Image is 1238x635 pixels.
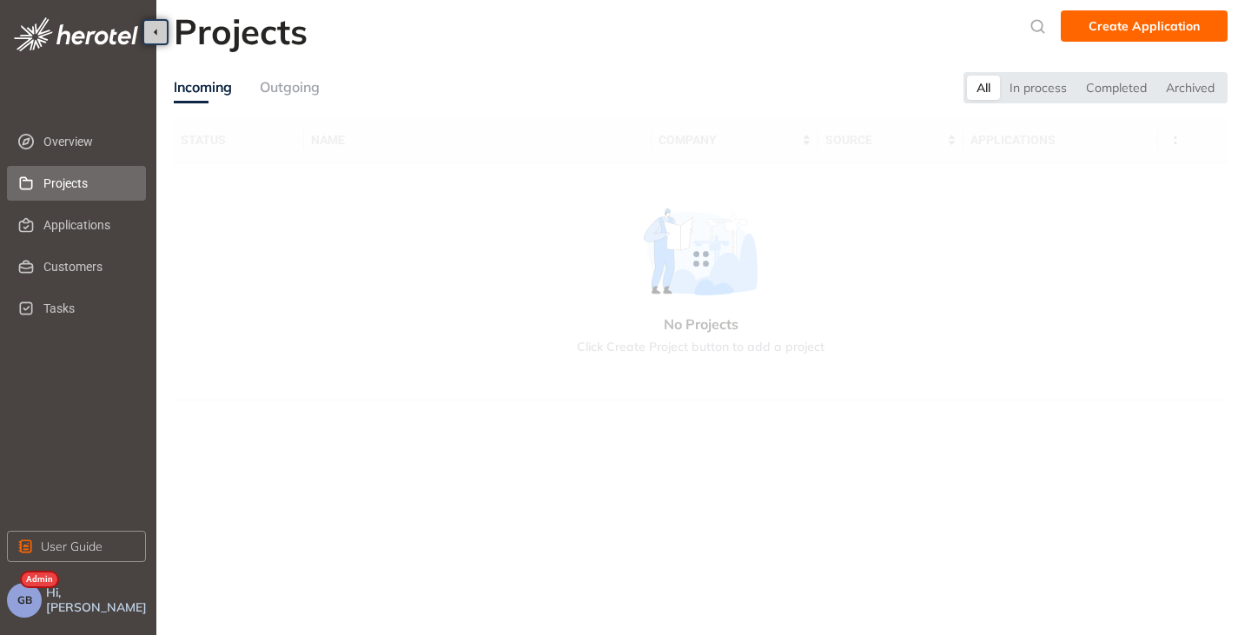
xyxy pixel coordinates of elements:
[1000,76,1076,100] div: In process
[7,583,42,618] button: GB
[43,166,132,201] span: Projects
[174,76,232,98] div: Incoming
[1089,17,1200,36] span: Create Application
[260,76,320,98] div: Outgoing
[43,291,132,326] span: Tasks
[41,537,103,556] span: User Guide
[14,17,138,51] img: logo
[17,594,32,606] span: GB
[967,76,1000,100] div: All
[43,124,132,159] span: Overview
[1156,76,1224,100] div: Archived
[46,585,149,615] span: Hi, [PERSON_NAME]
[43,249,132,284] span: Customers
[1061,10,1228,42] button: Create Application
[174,10,308,52] h2: Projects
[1076,76,1156,100] div: Completed
[43,208,132,242] span: Applications
[7,531,146,562] button: User Guide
